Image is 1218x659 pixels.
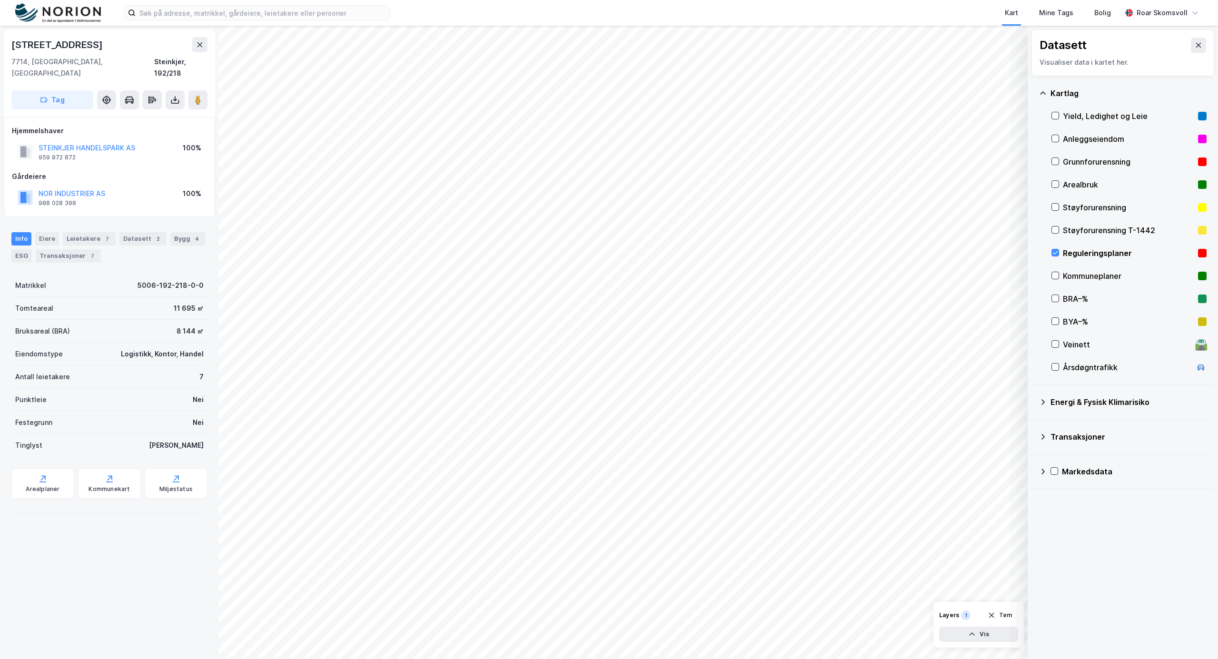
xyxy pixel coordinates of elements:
[1051,396,1207,408] div: Energi & Fysisk Klimarisiko
[26,485,59,493] div: Arealplaner
[35,232,59,246] div: Eiere
[149,440,204,451] div: [PERSON_NAME]
[183,142,201,154] div: 100%
[1063,202,1194,213] div: Støyforurensning
[1051,431,1207,443] div: Transaksjoner
[982,608,1018,623] button: Tøm
[1195,338,1208,351] div: 🛣️
[1137,7,1188,19] div: Roar Skomsvoll
[15,280,46,291] div: Matrikkel
[153,234,163,244] div: 2
[961,610,971,620] div: 1
[15,440,42,451] div: Tinglyst
[11,37,105,52] div: [STREET_ADDRESS]
[138,280,204,291] div: 5006-192-218-0-0
[1040,57,1206,68] div: Visualiser data i kartet her.
[15,394,47,405] div: Punktleie
[199,371,204,383] div: 7
[193,417,204,428] div: Nei
[1170,613,1218,659] iframe: Chat Widget
[12,125,207,137] div: Hjemmelshaver
[15,371,70,383] div: Antall leietakere
[1005,7,1018,19] div: Kart
[11,56,154,79] div: 7714, [GEOGRAPHIC_DATA], [GEOGRAPHIC_DATA]
[11,232,31,246] div: Info
[121,348,204,360] div: Logistikk, Kontor, Handel
[183,188,201,199] div: 100%
[939,611,959,619] div: Layers
[63,232,116,246] div: Leietakere
[1063,362,1191,373] div: Årsdøgntrafikk
[1063,316,1194,327] div: BYA–%
[1051,88,1207,99] div: Kartlag
[1063,156,1194,167] div: Grunnforurensning
[15,325,70,337] div: Bruksareal (BRA)
[15,303,53,314] div: Tomteareal
[88,251,97,261] div: 7
[1063,133,1194,145] div: Anleggseiendom
[170,232,206,246] div: Bygg
[159,485,193,493] div: Miljøstatus
[39,154,76,161] div: 959 872 872
[1063,293,1194,305] div: BRA–%
[11,90,93,109] button: Tag
[192,234,202,244] div: 4
[177,325,204,337] div: 8 144 ㎡
[11,249,32,263] div: ESG
[1040,38,1087,53] div: Datasett
[1063,110,1194,122] div: Yield, Ledighet og Leie
[12,171,207,182] div: Gårdeiere
[939,627,1018,642] button: Vis
[1062,466,1207,477] div: Markedsdata
[1063,270,1194,282] div: Kommuneplaner
[1063,179,1194,190] div: Arealbruk
[15,3,101,23] img: norion-logo.80e7a08dc31c2e691866.png
[154,56,207,79] div: Steinkjer, 192/218
[88,485,130,493] div: Kommunekart
[1094,7,1111,19] div: Bolig
[15,417,52,428] div: Festegrunn
[193,394,204,405] div: Nei
[39,199,76,207] div: 988 028 398
[1063,225,1194,236] div: Støyforurensning T-1442
[119,232,167,246] div: Datasett
[1039,7,1073,19] div: Mine Tags
[1063,247,1194,259] div: Reguleringsplaner
[102,234,112,244] div: 7
[15,348,63,360] div: Eiendomstype
[1063,339,1191,350] div: Veinett
[36,249,101,263] div: Transaksjoner
[136,6,390,20] input: Søk på adresse, matrikkel, gårdeiere, leietakere eller personer
[174,303,204,314] div: 11 695 ㎡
